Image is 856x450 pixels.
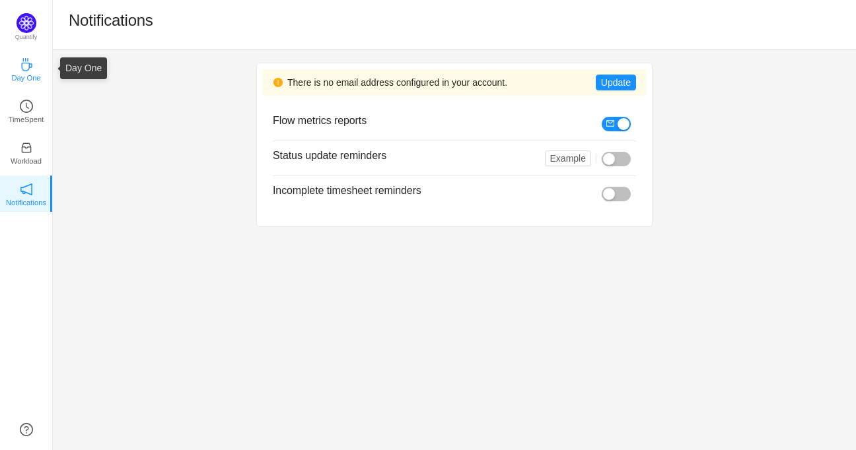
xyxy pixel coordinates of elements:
[20,104,33,117] a: icon: clock-circleTimeSpent
[20,58,33,71] i: icon: coffee
[20,62,33,75] a: icon: coffeeDay One
[15,33,38,42] p: Quantify
[20,183,33,196] i: icon: notification
[273,184,570,197] h3: Incomplete timesheet reminders
[20,187,33,200] a: icon: notificationNotifications
[11,155,42,167] p: Workload
[606,119,614,127] i: icon: mail
[20,141,33,154] i: icon: inbox
[6,197,46,209] p: Notifications
[20,145,33,158] a: icon: inboxWorkload
[273,149,513,162] h3: Status update reminders
[545,150,591,166] button: Example
[287,76,507,90] span: There is no email address configured in your account.
[20,100,33,113] i: icon: clock-circle
[17,13,36,33] img: Quantify
[273,78,283,87] i: icon: exclamation-circle
[596,75,636,90] button: Update
[69,11,153,30] h1: Notifications
[20,423,33,436] a: icon: question-circle
[9,113,44,125] p: TimeSpent
[273,114,570,127] h3: Flow metrics reports
[11,72,40,84] p: Day One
